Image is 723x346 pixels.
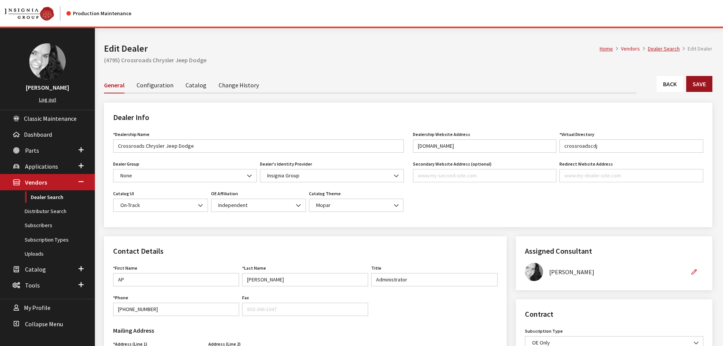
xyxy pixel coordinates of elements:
[413,161,491,167] label: Secondary Website Address (optional)
[413,131,470,138] label: Dealership Website Address
[24,304,50,312] span: My Profile
[260,161,312,167] label: Dealer's Identity Provider
[25,179,47,186] span: Vendors
[118,172,252,180] span: None
[104,42,600,55] h1: Edit Dealer
[314,201,399,209] span: Mopar
[211,199,306,212] span: Independent
[648,45,680,52] a: Dealer Search
[137,77,173,93] a: Configuration
[613,45,640,53] li: Vendors
[600,45,613,52] a: Home
[113,245,498,257] h2: Contact Details
[113,265,137,272] label: First Name
[113,303,239,316] input: 888-579-4458
[113,112,703,123] h2: Dealer Info
[657,76,683,92] a: Back
[242,294,249,301] label: Fax
[559,131,594,138] label: *Virtual Directory
[685,265,703,279] button: Edit Assigned Consultant
[413,139,557,153] input: www.my-dealer-site.com
[680,45,712,53] li: Edit Dealer
[265,172,399,180] span: Insignia Group
[113,326,301,335] h3: Mailing Address
[309,199,404,212] span: Mopar
[24,131,52,138] span: Dashboard
[260,169,404,182] span: Insignia Group
[525,308,703,320] h2: Contract
[186,77,206,93] a: Catalog
[371,265,381,272] label: Title
[104,55,712,65] h2: (4795) Crossroads Chrysler Jeep Dodge
[242,303,368,316] input: 803-366-1047
[25,281,40,289] span: Tools
[525,328,563,335] label: Subscription Type
[113,190,134,197] label: Catalog UI
[29,43,66,80] img: Khrystal Dorton
[242,273,368,286] input: Doe
[525,245,703,257] h2: Assigned Consultant
[219,77,259,93] a: Change History
[25,320,63,328] span: Collapse Menu
[8,83,87,92] h3: [PERSON_NAME]
[559,169,703,182] input: www.my-dealer-site.com
[25,147,39,154] span: Parts
[39,96,56,103] a: Log out
[25,265,46,273] span: Catalog
[113,169,257,182] span: None
[113,161,139,167] label: Dealer Group
[371,273,497,286] input: Manager
[5,6,66,21] a: Insignia Group logo
[686,76,712,92] button: Save
[113,131,150,138] label: *Dealership Name
[66,9,131,17] div: Production Maintenance
[113,294,128,301] label: Phone
[113,139,404,153] input: My Dealer
[25,163,58,170] span: Applications
[216,201,301,209] span: Independent
[24,115,77,122] span: Classic Maintenance
[118,201,203,209] span: On-Track
[242,265,266,272] label: Last Name
[559,139,703,153] input: site-name
[113,273,239,286] input: John
[525,263,543,281] img: Khrys Dorton
[559,161,613,167] label: Redirect Website Address
[113,199,208,212] span: On-Track
[549,267,685,276] div: [PERSON_NAME]
[5,7,54,21] img: Catalog Maintenance
[309,190,341,197] label: Catalog Theme
[413,169,557,182] input: www.my-second-site.com
[104,77,124,93] a: General
[211,190,238,197] label: OE Affiliation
